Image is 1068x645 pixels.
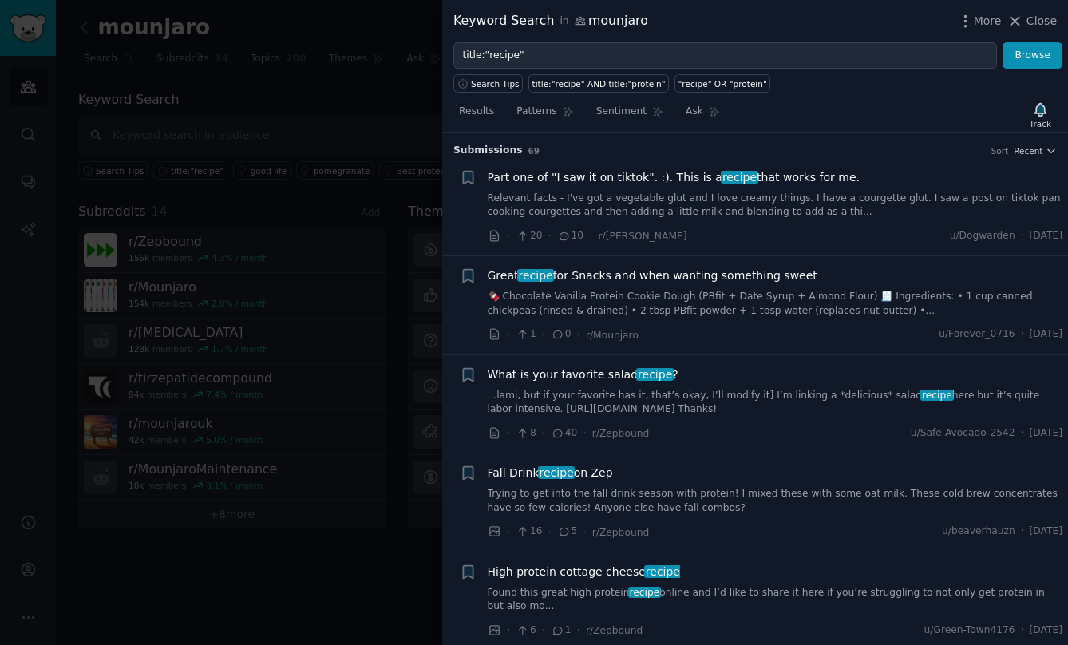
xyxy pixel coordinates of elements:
a: Relevant facts - I've got a vegetable glut and I love creamy things. I have a courgette glut. I s... [488,192,1063,220]
span: recipe [920,390,953,401]
div: Keyword Search mounjaro [453,11,648,31]
span: u/Forever_0716 [939,327,1015,342]
span: · [1021,327,1024,342]
span: recipe [538,466,576,479]
span: · [542,425,545,441]
span: Search Tips [471,78,520,89]
span: · [1021,229,1024,243]
button: Search Tips [453,74,523,93]
span: 16 [516,524,542,539]
a: title:"recipe" AND title:"protein" [528,74,669,93]
span: 1 [516,327,536,342]
span: r/Mounjaro [586,330,639,341]
span: recipe [636,368,674,381]
span: [DATE] [1030,229,1062,243]
button: Browse [1003,42,1062,69]
span: 5 [557,524,577,539]
a: ...lami, but if your favorite has it, that’s okay, I’ll modify it] I’m linking a *delicious* sala... [488,389,1063,417]
button: More [957,13,1002,30]
span: r/[PERSON_NAME] [599,231,687,242]
span: 69 [528,146,540,156]
span: [DATE] [1030,327,1062,342]
span: · [577,326,580,343]
span: r/Zepbound [586,625,643,636]
span: u/Dogwarden [950,229,1015,243]
span: · [542,326,545,343]
a: Ask [680,99,726,132]
span: r/Zepbound [592,527,649,538]
a: What is your favorite saladrecipe? [488,366,678,383]
span: · [1021,524,1024,539]
div: Sort [991,145,1009,156]
a: Patterns [511,99,579,132]
a: Fall Drinkrecipeon Zep [488,465,613,481]
span: · [507,326,510,343]
span: · [542,622,545,639]
span: · [577,622,580,639]
span: 20 [516,229,542,243]
a: Greatrecipefor Snacks and when wanting something sweet [488,267,817,284]
input: Try a keyword related to your business [453,42,997,69]
span: 40 [551,426,577,441]
div: Track [1030,118,1051,129]
span: recipe [628,587,661,598]
span: Recent [1014,145,1042,156]
span: · [1021,426,1024,441]
span: recipe [721,171,758,184]
a: Part one of "I saw it on tiktok". :). This is arecipethat works for me. [488,169,860,186]
a: "recipe" OR "protein" [674,74,770,93]
span: u/Safe-Avocado-2542 [911,426,1015,441]
a: 🍫 Chocolate Vanilla Protein Cookie Dough (PBfit + Date Syrup + Almond Flour) 🧾 Ingredients: • 1 c... [488,290,1063,318]
span: · [583,425,586,441]
span: · [1021,623,1024,638]
span: Results [459,105,494,119]
div: "recipe" OR "protein" [678,78,767,89]
span: High protein cottage cheese [488,564,680,580]
span: · [548,228,552,244]
span: 1 [551,623,571,638]
span: · [583,524,586,540]
span: · [589,228,592,244]
span: · [507,228,510,244]
button: Track [1024,98,1057,132]
span: 6 [516,623,536,638]
button: Recent [1014,145,1057,156]
span: Great for Snacks and when wanting something sweet [488,267,817,284]
span: · [507,425,510,441]
span: 8 [516,426,536,441]
span: Close [1026,13,1057,30]
span: [DATE] [1030,524,1062,539]
span: u/beaverhauzn [942,524,1015,539]
span: recipe [517,269,555,282]
a: Trying to get into the fall drink season with protein! I mixed these with some oat milk. These co... [488,487,1063,515]
a: High protein cottage cheeserecipe [488,564,680,580]
span: · [507,524,510,540]
span: 10 [557,229,583,243]
span: [DATE] [1030,426,1062,441]
span: Fall Drink on Zep [488,465,613,481]
span: What is your favorite salad ? [488,366,678,383]
span: recipe [644,565,682,578]
span: Ask [686,105,703,119]
span: Submission s [453,144,523,158]
span: [DATE] [1030,623,1062,638]
span: · [507,622,510,639]
a: Found this great high proteinrecipeonline and I’d like to share it here if you’re struggling to n... [488,586,1063,614]
span: More [974,13,1002,30]
span: r/Zepbound [592,428,649,439]
div: title:"recipe" AND title:"protein" [532,78,666,89]
span: Part one of "I saw it on tiktok". :). This is a that works for me. [488,169,860,186]
a: Results [453,99,500,132]
span: 0 [551,327,571,342]
span: in [560,14,568,29]
span: u/Green-Town4176 [924,623,1015,638]
span: · [548,524,552,540]
button: Close [1007,13,1057,30]
span: Sentiment [596,105,647,119]
span: Patterns [516,105,556,119]
a: Sentiment [591,99,669,132]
